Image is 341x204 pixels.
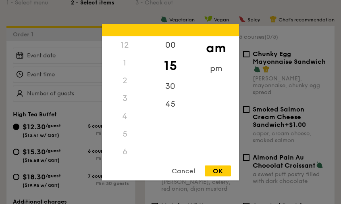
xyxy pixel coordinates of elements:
div: 12 [102,36,148,54]
div: OK [205,165,231,176]
div: 3 [102,89,148,107]
div: pm [193,59,239,77]
div: Cancel [164,165,203,176]
div: 00 [148,36,193,54]
div: 6 [102,143,148,160]
div: 1 [102,54,148,72]
div: 5 [102,125,148,143]
div: 15 [148,54,193,77]
div: 45 [148,95,193,113]
div: 4 [102,107,148,125]
div: 30 [148,77,193,95]
div: 2 [102,72,148,89]
div: am [193,36,239,59]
